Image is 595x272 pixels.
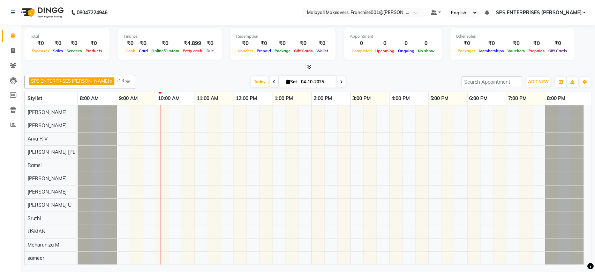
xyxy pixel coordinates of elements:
[461,76,522,87] input: Search Appointment
[527,39,547,47] div: ₹0
[28,149,107,155] span: [PERSON_NAME] [PERSON_NAME]
[28,175,67,182] span: [PERSON_NAME]
[84,48,104,53] span: Products
[292,39,315,47] div: ₹0
[273,48,292,53] span: Package
[273,93,295,104] a: 1:00 PM
[396,48,416,53] span: Ongoing
[18,3,66,22] img: logo
[150,48,181,53] span: Online/Custom
[117,93,140,104] a: 9:00 AM
[65,48,84,53] span: Services
[396,39,416,47] div: 0
[30,33,104,39] div: Total
[204,39,216,47] div: ₹0
[506,93,528,104] a: 7:00 PM
[28,189,67,195] span: [PERSON_NAME]
[31,78,109,84] span: SPS ENTERPRISES [PERSON_NAME]
[350,33,436,39] div: Appointment
[195,93,220,104] a: 11:00 AM
[28,215,41,221] span: Sruthi
[545,93,567,104] a: 8:00 PM
[506,48,527,53] span: Vouchers
[150,39,181,47] div: ₹0
[51,48,65,53] span: Sales
[236,39,255,47] div: ₹0
[390,93,412,104] a: 4:00 PM
[456,39,478,47] div: ₹0
[28,202,71,208] span: [PERSON_NAME] U
[416,48,436,53] span: No show
[28,162,42,168] span: Ramsi
[292,48,315,53] span: Gift Cards
[312,93,334,104] a: 2:00 PM
[77,3,107,22] b: 08047224946
[181,48,204,53] span: Petty cash
[547,39,569,47] div: ₹0
[315,48,330,53] span: Wallet
[236,48,255,53] span: Voucher
[468,93,490,104] a: 6:00 PM
[350,48,374,53] span: Completed
[28,242,59,248] span: Meharuniza M
[28,255,44,261] span: sameer
[51,39,65,47] div: ₹0
[124,33,216,39] div: Finance
[236,33,330,39] div: Redemption
[496,9,582,16] span: SPS ENTERPRISES [PERSON_NAME]
[205,48,216,53] span: Due
[78,93,100,104] a: 8:00 AM
[429,93,451,104] a: 5:00 PM
[109,78,112,84] a: x
[28,109,67,115] span: [PERSON_NAME]
[528,79,549,84] span: ADD NEW
[30,48,51,53] span: Expenses
[28,228,45,235] span: USMAN
[28,122,67,129] span: [PERSON_NAME]
[84,39,104,47] div: ₹0
[351,93,373,104] a: 3:00 PM
[350,39,374,47] div: 0
[416,39,436,47] div: 0
[255,48,273,53] span: Prepaid
[478,39,506,47] div: ₹0
[255,39,273,47] div: ₹0
[251,76,269,87] span: Today
[299,77,334,87] input: 2025-10-04
[478,48,506,53] span: Memberships
[315,39,330,47] div: ₹0
[137,39,150,47] div: ₹0
[527,77,551,87] button: ADD NEW
[547,48,569,53] span: Gift Cards
[506,39,527,47] div: ₹0
[124,39,137,47] div: ₹0
[273,39,292,47] div: ₹0
[234,93,259,104] a: 12:00 PM
[527,48,547,53] span: Prepaids
[65,39,84,47] div: ₹0
[156,93,181,104] a: 10:00 AM
[374,48,396,53] span: Upcoming
[28,95,42,101] span: Stylist
[124,48,137,53] span: Cash
[456,33,569,39] div: Other sales
[181,39,204,47] div: ₹4,899
[456,48,478,53] span: Packages
[137,48,150,53] span: Card
[374,39,396,47] div: 0
[28,136,48,142] span: Arya R V
[30,39,51,47] div: ₹0
[116,78,129,83] span: +13
[285,79,299,84] span: Sat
